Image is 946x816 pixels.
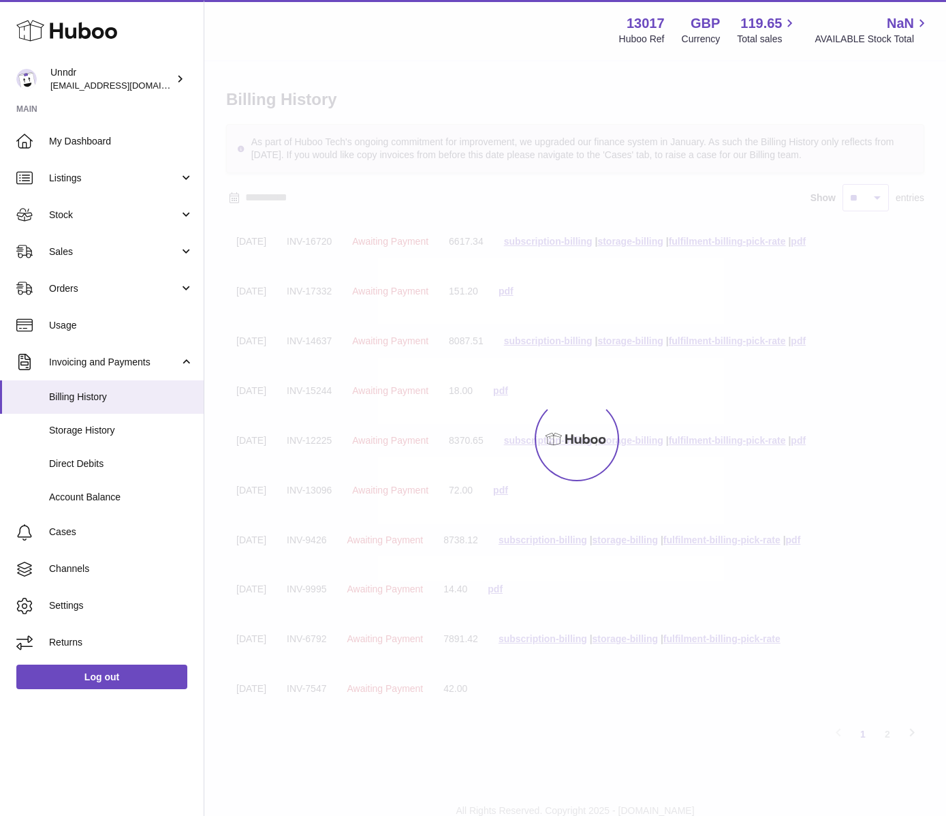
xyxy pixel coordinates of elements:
[627,14,665,33] strong: 13017
[49,526,193,539] span: Cases
[737,33,798,46] span: Total sales
[49,636,193,649] span: Returns
[815,14,930,46] a: NaN AVAILABLE Stock Total
[49,172,179,185] span: Listings
[16,665,187,689] a: Log out
[16,69,37,89] img: sofiapanwar@gmail.com
[49,491,193,504] span: Account Balance
[50,66,173,92] div: Unndr
[49,356,179,369] span: Invoicing and Payments
[49,319,193,332] span: Usage
[691,14,720,33] strong: GBP
[49,599,193,612] span: Settings
[49,209,179,222] span: Stock
[49,562,193,575] span: Channels
[740,14,782,33] span: 119.65
[619,33,665,46] div: Huboo Ref
[49,135,193,148] span: My Dashboard
[49,391,193,404] span: Billing History
[737,14,798,46] a: 119.65 Total sales
[50,80,200,91] span: [EMAIL_ADDRESS][DOMAIN_NAME]
[815,33,930,46] span: AVAILABLE Stock Total
[49,282,179,295] span: Orders
[49,424,193,437] span: Storage History
[887,14,914,33] span: NaN
[49,245,179,258] span: Sales
[682,33,721,46] div: Currency
[49,457,193,470] span: Direct Debits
